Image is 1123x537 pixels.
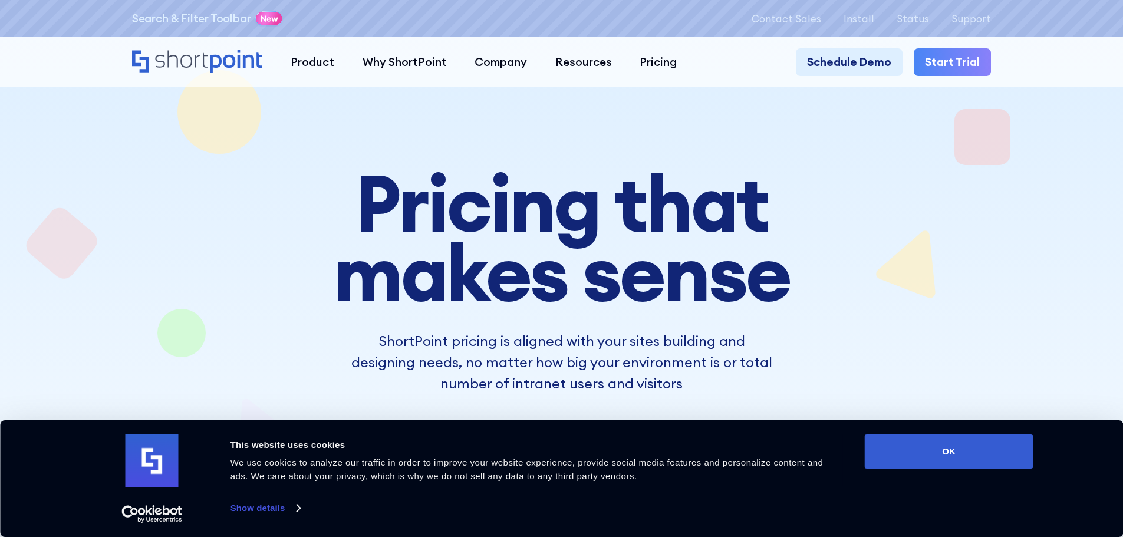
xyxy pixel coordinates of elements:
a: Install [844,13,874,24]
p: ShortPoint pricing is aligned with your sites building and designing needs, no matter how big you... [351,331,772,394]
img: logo [126,434,179,487]
a: Schedule Demo [796,48,903,77]
a: Pricing [626,48,691,77]
div: Why ShortPoint [363,54,447,71]
button: OK [865,434,1033,469]
a: Home [132,50,262,74]
span: We use cookies to analyze our traffic in order to improve your website experience, provide social... [230,457,824,481]
a: Resources [541,48,626,77]
iframe: Chat Widget [911,400,1123,537]
div: Product [291,54,334,71]
a: Why ShortPoint [348,48,461,77]
a: Show details [230,499,300,517]
a: Support [951,13,991,24]
a: Search & Filter Toolbar [132,10,251,27]
div: Pricing [640,54,677,71]
h1: Pricing that makes sense [246,169,878,308]
div: This website uses cookies [230,438,838,452]
div: Resources [555,54,612,71]
div: Company [475,54,527,71]
a: Company [460,48,541,77]
a: Usercentrics Cookiebot - opens in a new window [100,505,203,523]
a: Status [897,13,929,24]
a: Start Trial [914,48,991,77]
a: Product [276,48,348,77]
a: Contact Sales [752,13,821,24]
